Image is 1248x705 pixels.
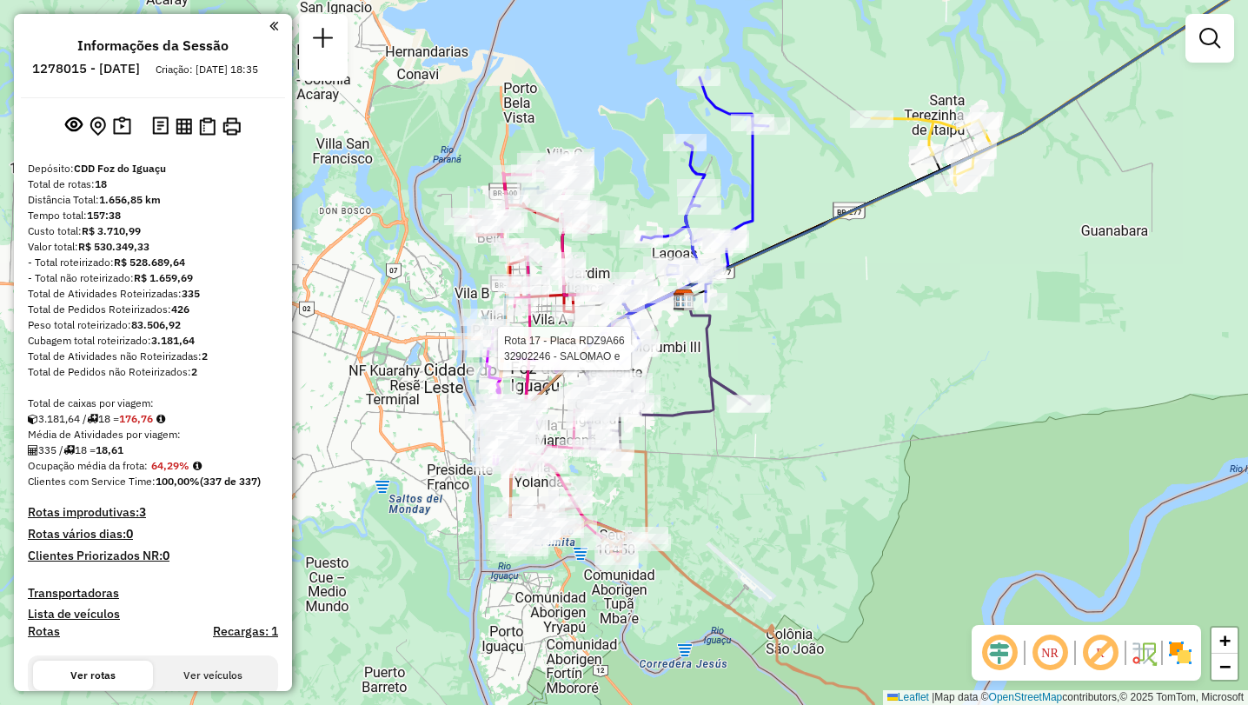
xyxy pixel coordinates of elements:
[28,208,278,223] div: Tempo total:
[63,445,75,456] i: Total de rotas
[131,318,181,331] strong: 83.506,92
[126,526,133,542] strong: 0
[28,286,278,302] div: Total de Atividades Roteirizadas:
[171,303,189,316] strong: 426
[28,586,278,601] h4: Transportadoras
[1211,654,1238,680] a: Zoom out
[28,192,278,208] div: Distância Total:
[28,445,38,456] i: Total de Atividades
[156,475,200,488] strong: 100,00%
[28,364,278,380] div: Total de Pedidos não Roteirizados:
[62,112,86,140] button: Exibir sessão original
[86,113,110,140] button: Centralizar mapa no depósito ou ponto de apoio
[28,317,278,333] div: Peso total roteirizado:
[96,443,123,456] strong: 18,61
[202,349,208,362] strong: 2
[1219,655,1231,677] span: −
[673,289,695,311] img: CDD Foz do Iguaçu
[95,177,107,190] strong: 18
[156,414,165,424] i: Meta Caixas/viagem: 195,05 Diferença: -18,29
[110,113,135,140] button: Painel de Sugestão
[182,287,200,300] strong: 335
[193,461,202,471] em: Média calculada utilizando a maior ocupação (%Peso ou %Cubagem) de cada rota da sessão. Rotas cro...
[883,690,1248,705] div: Map data © contributors,© 2025 TomTom, Microsoft
[1211,628,1238,654] a: Zoom in
[932,691,934,703] span: |
[269,16,278,36] a: Clique aqui para minimizar o painel
[172,114,196,137] button: Visualizar relatório de Roteirização
[149,113,172,140] button: Logs desbloquear sessão
[99,193,161,206] strong: 1.656,85 km
[1192,21,1227,56] a: Exibir filtros
[28,255,278,270] div: - Total roteirizado:
[153,661,273,690] button: Ver veículos
[87,209,121,222] strong: 157:38
[28,239,278,255] div: Valor total:
[979,632,1020,674] span: Ocultar deslocamento
[28,270,278,286] div: - Total não roteirizado:
[28,527,278,542] h4: Rotas vários dias:
[1166,639,1194,667] img: Exibir/Ocultar setores
[139,504,146,520] strong: 3
[32,61,140,76] h6: 1278015 - [DATE]
[200,475,261,488] strong: (337 de 337)
[28,505,278,520] h4: Rotas improdutivas:
[28,223,278,239] div: Custo total:
[28,475,156,488] span: Clientes com Service Time:
[989,691,1063,703] a: OpenStreetMap
[87,414,98,424] i: Total de rotas
[28,333,278,349] div: Cubagem total roteirizado:
[151,334,195,347] strong: 3.181,64
[28,607,278,622] h4: Lista de veículos
[28,549,278,563] h4: Clientes Priorizados NR:
[1219,629,1231,651] span: +
[77,37,229,54] h4: Informações da Sessão
[213,624,278,639] h4: Recargas: 1
[28,442,278,458] div: 335 / 18 =
[163,548,169,563] strong: 0
[74,162,166,175] strong: CDD Foz do Iguaçu
[1130,639,1158,667] img: Fluxo de ruas
[28,459,148,472] span: Ocupação média da frota:
[151,459,189,472] strong: 64,29%
[1079,632,1121,674] span: Exibir rótulo
[28,176,278,192] div: Total de rotas:
[219,114,244,139] button: Imprimir Rotas
[28,411,278,427] div: 3.181,64 / 18 =
[674,289,696,311] img: CDD Foz
[196,114,219,139] button: Visualizar Romaneio
[191,365,197,378] strong: 2
[119,412,153,425] strong: 176,76
[28,414,38,424] i: Cubagem total roteirizado
[306,21,341,60] a: Nova sessão e pesquisa
[149,62,265,77] div: Criação: [DATE] 18:35
[28,349,278,364] div: Total de Atividades não Roteirizadas:
[28,624,60,639] a: Rotas
[28,302,278,317] div: Total de Pedidos Roteirizados:
[1029,632,1071,674] span: Ocultar NR
[28,427,278,442] div: Média de Atividades por viagem:
[78,240,149,253] strong: R$ 530.349,33
[887,691,929,703] a: Leaflet
[28,161,278,176] div: Depósito:
[28,396,278,411] div: Total de caixas por viagem:
[33,661,153,690] button: Ver rotas
[114,256,185,269] strong: R$ 528.689,64
[82,224,141,237] strong: R$ 3.710,99
[134,271,193,284] strong: R$ 1.659,69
